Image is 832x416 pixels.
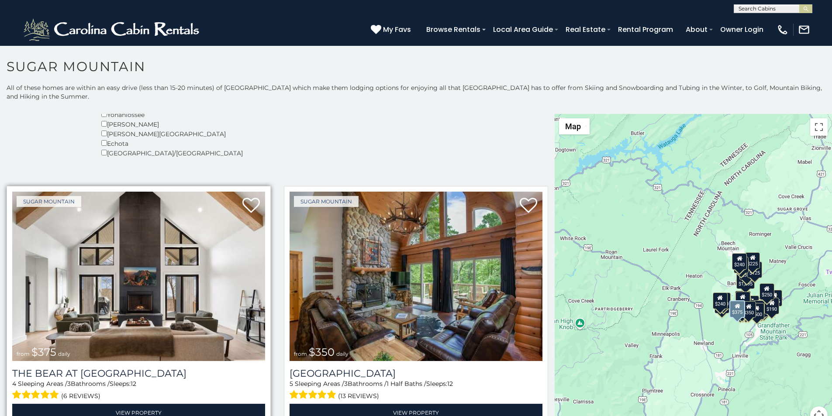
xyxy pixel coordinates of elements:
[565,122,581,131] span: Map
[371,24,413,35] a: My Favs
[12,379,265,402] div: Sleeping Areas / Bathrooms / Sleeps:
[716,22,768,37] a: Owner Login
[290,379,542,402] div: Sleeping Areas / Bathrooms / Sleeps:
[559,118,590,134] button: Change map style
[735,292,750,308] div: $300
[742,301,756,318] div: $350
[290,368,542,379] h3: Grouse Moor Lodge
[294,351,307,357] span: from
[242,197,260,215] a: Add to favorites
[58,351,70,357] span: daily
[309,346,335,358] span: $350
[31,346,56,358] span: $375
[777,24,789,36] img: phone-regular-white.png
[746,252,760,269] div: $225
[754,300,769,317] div: $195
[22,17,203,43] img: White-1-2.png
[447,380,453,388] span: 12
[730,300,746,318] div: $375
[681,22,712,37] a: About
[131,380,136,388] span: 12
[383,24,411,35] span: My Favs
[294,196,359,207] a: Sugar Mountain
[67,380,71,388] span: 3
[614,22,677,37] a: Rental Program
[520,197,537,215] a: Add to favorites
[101,148,243,158] div: [GEOGRAPHIC_DATA]/[GEOGRAPHIC_DATA]
[344,380,348,388] span: 3
[747,261,762,278] div: $125
[713,292,728,309] div: $240
[12,368,265,379] h3: The Bear At Sugar Mountain
[732,253,747,270] div: $240
[101,110,243,119] div: Yonahlossee
[767,290,782,306] div: $155
[12,192,265,361] a: The Bear At Sugar Mountain from $375 daily
[61,390,100,402] span: (6 reviews)
[17,351,30,357] span: from
[338,390,379,402] span: (13 reviews)
[561,22,610,37] a: Real Estate
[290,192,542,361] a: Grouse Moor Lodge from $350 daily
[810,118,828,136] button: Toggle fullscreen view
[736,272,755,289] div: $1,095
[101,119,243,129] div: [PERSON_NAME]
[101,138,243,148] div: Echota
[336,351,349,357] span: daily
[12,368,265,379] a: The Bear At [GEOGRAPHIC_DATA]
[422,22,485,37] a: Browse Rentals
[290,368,542,379] a: [GEOGRAPHIC_DATA]
[744,296,759,312] div: $200
[760,283,774,300] div: $250
[290,380,293,388] span: 5
[387,380,426,388] span: 1 Half Baths /
[101,129,243,138] div: [PERSON_NAME][GEOGRAPHIC_DATA]
[290,192,542,361] img: Grouse Moor Lodge
[798,24,810,36] img: mail-regular-white.png
[12,192,265,361] img: The Bear At Sugar Mountain
[735,291,750,307] div: $190
[17,196,81,207] a: Sugar Mountain
[12,380,16,388] span: 4
[765,298,780,314] div: $190
[749,303,764,320] div: $500
[489,22,557,37] a: Local Area Guide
